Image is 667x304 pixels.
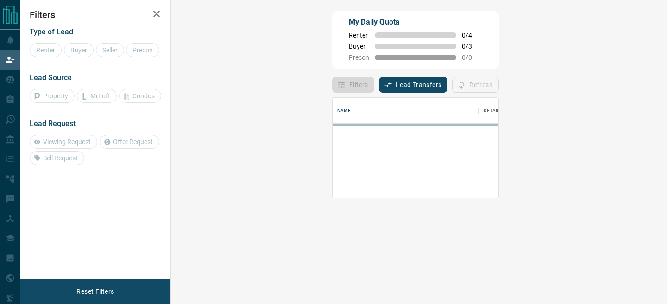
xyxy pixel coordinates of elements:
[484,98,502,124] div: Details
[337,98,351,124] div: Name
[462,43,482,50] span: 0 / 3
[349,32,369,39] span: Renter
[30,27,73,36] span: Type of Lead
[30,9,161,20] h2: Filters
[379,77,448,93] button: Lead Transfers
[70,284,120,299] button: Reset Filters
[349,17,482,28] p: My Daily Quota
[349,43,369,50] span: Buyer
[462,54,482,61] span: 0 / 0
[30,73,72,82] span: Lead Source
[462,32,482,39] span: 0 / 4
[349,54,369,61] span: Precon
[333,98,479,124] div: Name
[30,119,76,128] span: Lead Request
